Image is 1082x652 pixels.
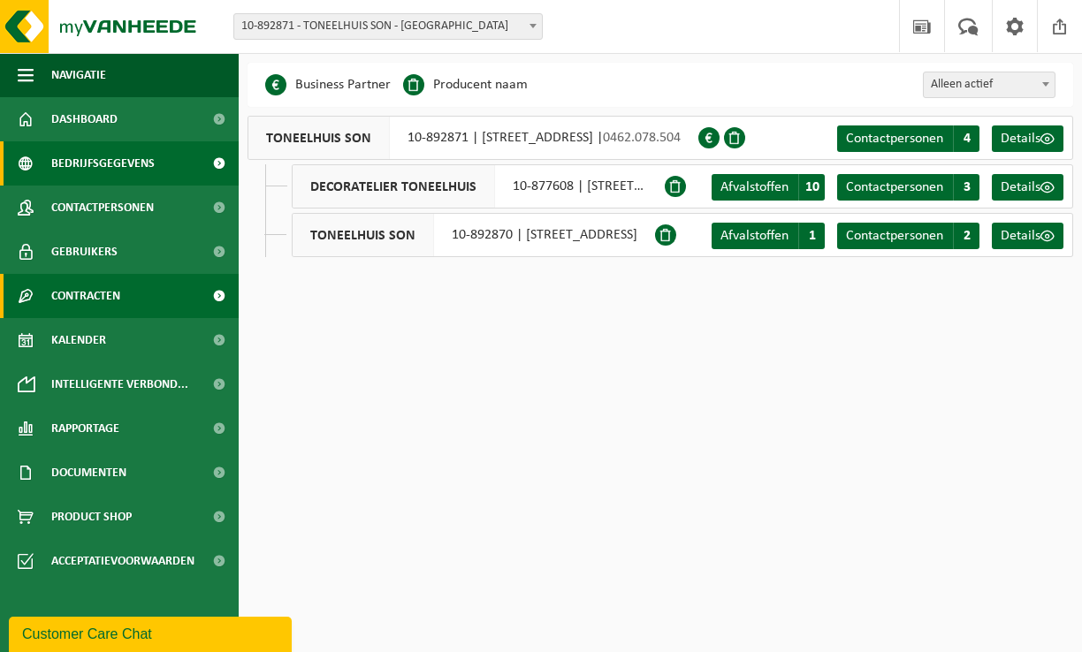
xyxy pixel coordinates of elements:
[953,125,979,152] span: 4
[846,132,943,146] span: Contactpersonen
[603,131,681,145] span: 0462.078.504
[712,174,825,201] a: Afvalstoffen 10
[51,141,155,186] span: Bedrijfsgegevens
[992,174,1063,201] a: Details
[51,318,106,362] span: Kalender
[798,174,825,201] span: 10
[51,230,118,274] span: Gebruikers
[293,214,434,256] span: TONEELHUIS SON
[51,97,118,141] span: Dashboard
[292,164,665,208] div: 10-877608 | [STREET_ADDRESS]
[403,72,528,98] li: Producent naam
[712,223,825,249] a: Afvalstoffen 1
[837,223,979,249] a: Contactpersonen 2
[51,274,120,318] span: Contracten
[720,180,789,194] span: Afvalstoffen
[51,362,188,406] span: Intelligente verbond...
[1001,180,1040,194] span: Details
[923,72,1055,98] span: Alleen actief
[924,72,1055,97] span: Alleen actief
[837,125,979,152] a: Contactpersonen 4
[51,451,126,495] span: Documenten
[953,223,979,249] span: 2
[992,125,1063,152] a: Details
[233,13,543,40] span: 10-892871 - TONEELHUIS SON - ANTWERPEN
[248,116,698,160] div: 10-892871 | [STREET_ADDRESS] |
[292,213,655,257] div: 10-892870 | [STREET_ADDRESS]
[1001,229,1040,243] span: Details
[265,72,391,98] li: Business Partner
[51,539,194,583] span: Acceptatievoorwaarden
[846,180,943,194] span: Contactpersonen
[248,117,390,159] span: TONEELHUIS SON
[51,495,132,539] span: Product Shop
[1001,132,1040,146] span: Details
[51,53,106,97] span: Navigatie
[51,406,119,451] span: Rapportage
[234,14,542,39] span: 10-892871 - TONEELHUIS SON - ANTWERPEN
[51,186,154,230] span: Contactpersonen
[837,174,979,201] a: Contactpersonen 3
[293,165,495,208] span: DECORATELIER TONEELHUIS
[9,613,295,652] iframe: chat widget
[720,229,789,243] span: Afvalstoffen
[992,223,1063,249] a: Details
[798,223,825,249] span: 1
[846,229,943,243] span: Contactpersonen
[953,174,979,201] span: 3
